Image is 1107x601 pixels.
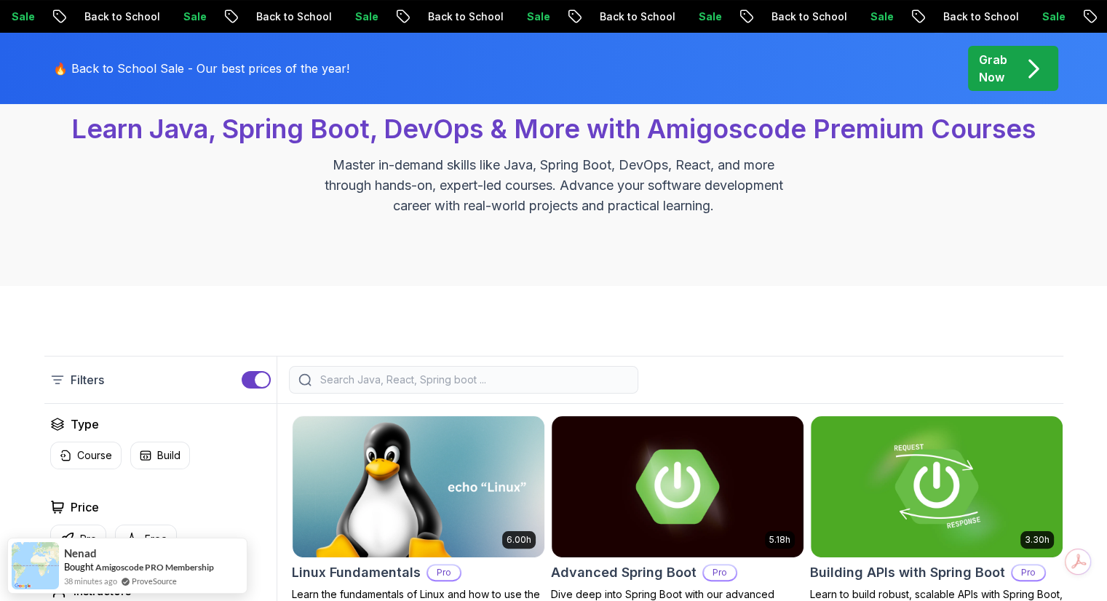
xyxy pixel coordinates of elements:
[77,448,112,463] p: Course
[71,415,99,433] h2: Type
[769,534,790,546] p: 5.18h
[64,575,117,587] span: 38 minutes ago
[410,9,509,24] p: Back to School
[925,9,1024,24] p: Back to School
[64,561,94,573] span: Bought
[309,155,798,216] p: Master in-demand skills like Java, Spring Boot, DevOps, React, and more through hands-on, expert-...
[292,562,421,583] h2: Linux Fundamentals
[71,113,1036,145] span: Learn Java, Spring Boot, DevOps & More with Amigoscode Premium Courses
[552,416,804,557] img: Advanced Spring Boot card
[53,60,349,77] p: 🔥 Back to School Sale - Our best prices of the year!
[50,525,106,553] button: Pro
[582,9,681,24] p: Back to School
[810,562,1005,583] h2: Building APIs with Spring Boot
[1024,9,1071,24] p: Sale
[12,542,59,589] img: provesource social proof notification image
[704,565,736,580] p: Pro
[507,534,531,546] p: 6.00h
[115,525,177,553] button: Free
[71,498,99,516] h2: Price
[681,9,727,24] p: Sale
[66,9,165,24] p: Back to School
[165,9,212,24] p: Sale
[71,371,104,389] p: Filters
[132,575,177,587] a: ProveSource
[1012,565,1044,580] p: Pro
[95,561,214,573] a: Amigoscode PRO Membership
[551,562,697,583] h2: Advanced Spring Boot
[509,9,555,24] p: Sale
[130,442,190,469] button: Build
[64,547,97,560] span: Nenad
[293,416,544,557] img: Linux Fundamentals card
[317,373,629,387] input: Search Java, React, Spring boot ...
[811,416,1063,557] img: Building APIs with Spring Boot card
[145,532,167,546] p: Free
[238,9,337,24] p: Back to School
[337,9,384,24] p: Sale
[852,9,899,24] p: Sale
[157,448,180,463] p: Build
[1025,534,1050,546] p: 3.30h
[428,565,460,580] p: Pro
[753,9,852,24] p: Back to School
[979,51,1007,86] p: Grab Now
[80,532,97,546] p: Pro
[50,442,122,469] button: Course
